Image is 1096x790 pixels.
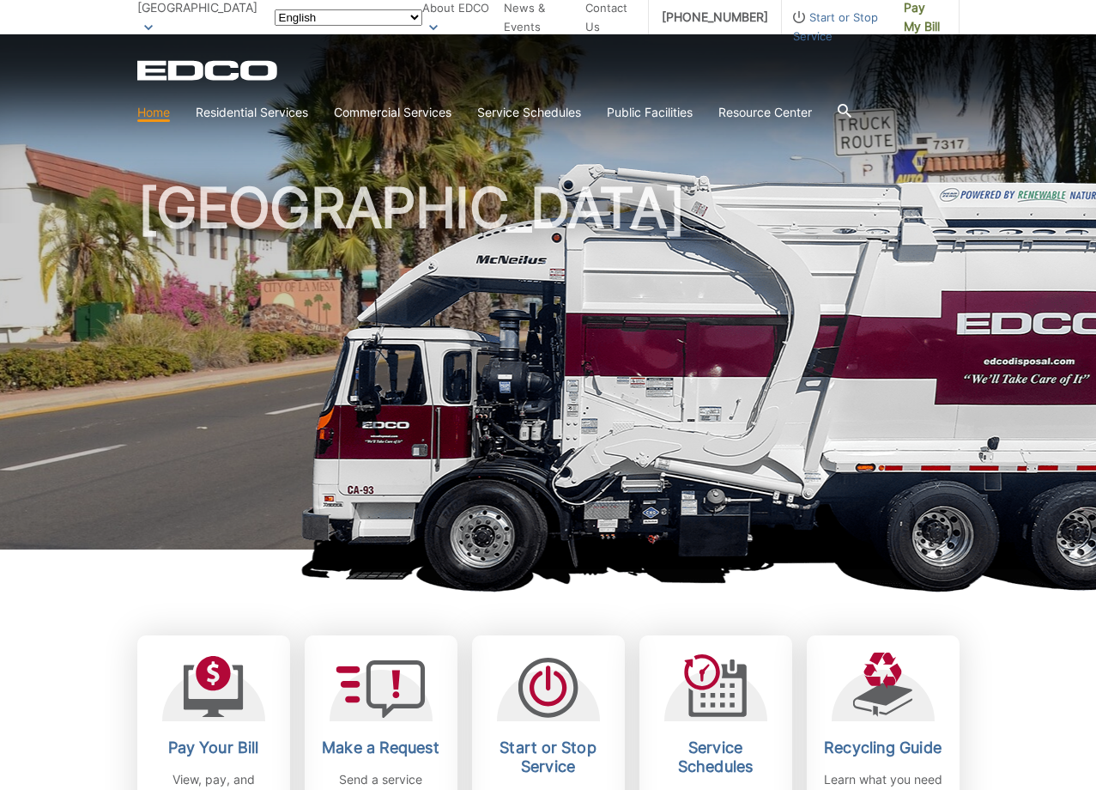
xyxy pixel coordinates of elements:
[334,103,451,122] a: Commercial Services
[137,103,170,122] a: Home
[137,60,280,81] a: EDCD logo. Return to the homepage.
[137,180,960,557] h1: [GEOGRAPHIC_DATA]
[150,738,277,757] h2: Pay Your Bill
[607,103,693,122] a: Public Facilities
[196,103,308,122] a: Residential Services
[477,103,581,122] a: Service Schedules
[652,738,779,776] h2: Service Schedules
[275,9,422,26] select: Select a language
[485,738,612,776] h2: Start or Stop Service
[820,738,947,757] h2: Recycling Guide
[718,103,812,122] a: Resource Center
[318,738,445,757] h2: Make a Request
